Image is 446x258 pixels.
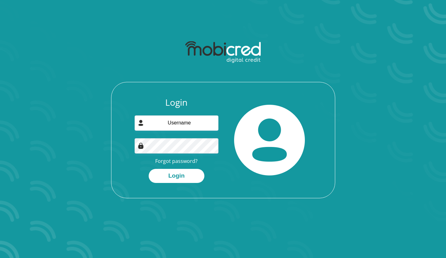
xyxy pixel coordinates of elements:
a: Forgot password? [155,158,197,164]
img: Image [138,143,144,149]
input: Username [135,115,218,131]
img: user-icon image [138,120,144,126]
button: Login [149,169,204,183]
img: mobicred logo [185,41,261,63]
h3: Login [135,97,218,108]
